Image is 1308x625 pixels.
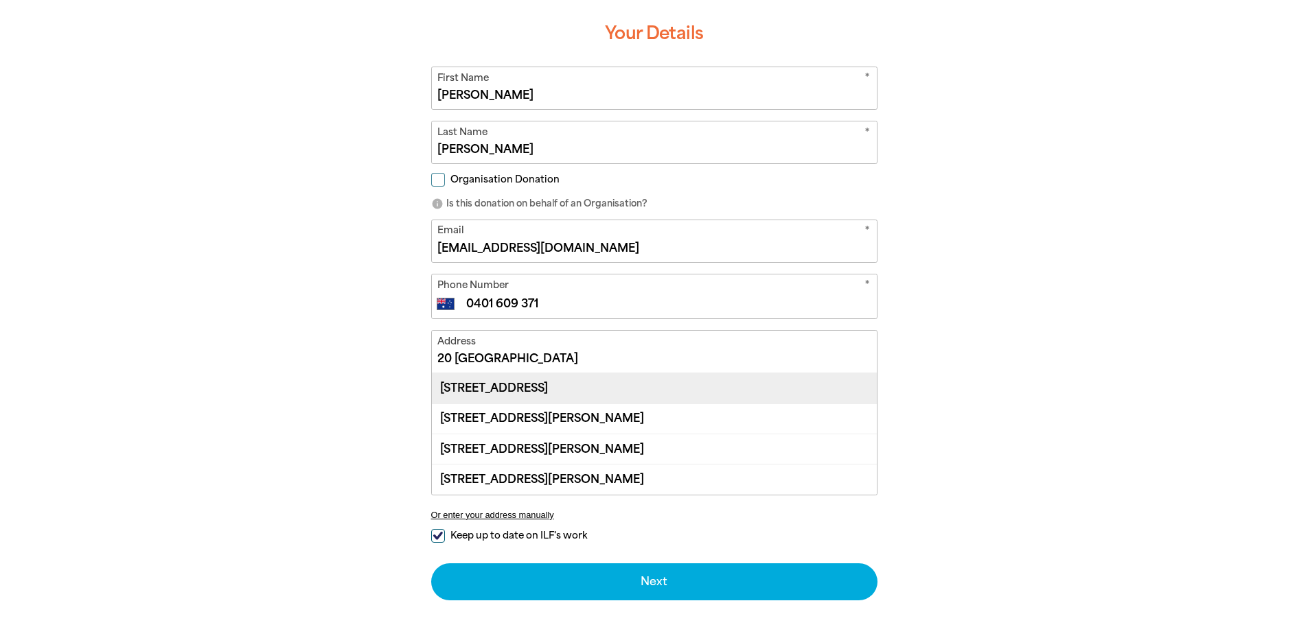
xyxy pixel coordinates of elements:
i: info [431,198,444,210]
h3: Your Details [431,12,877,56]
span: Keep up to date on ILF's work [450,529,587,542]
button: Next [431,563,877,600]
div: [STREET_ADDRESS][PERSON_NAME] [432,434,877,464]
input: Keep up to date on ILF's work [431,529,445,543]
div: [STREET_ADDRESS] [432,373,877,403]
button: Or enter your address manually [431,510,877,520]
input: Organisation Donation [431,173,445,187]
i: Required [864,278,870,295]
div: [STREET_ADDRESS][PERSON_NAME] [432,464,877,494]
p: Is this donation on behalf of an Organisation? [431,197,877,211]
span: Organisation Donation [450,173,560,186]
div: [STREET_ADDRESS][PERSON_NAME] [432,403,877,434]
